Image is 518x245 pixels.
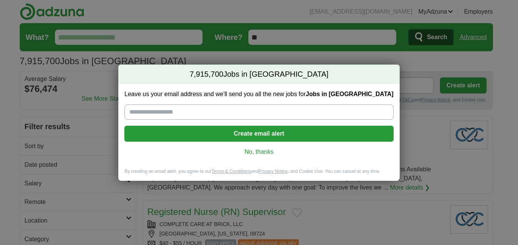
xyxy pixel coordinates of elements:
[306,91,393,97] strong: Jobs in [GEOGRAPHIC_DATA]
[190,69,223,80] span: 7,915,700
[259,169,288,174] a: Privacy Notice
[130,148,387,156] a: No, thanks
[124,126,393,142] button: Create email alert
[124,90,393,98] label: Leave us your email address and we'll send you all the new jobs for
[212,169,251,174] a: Terms & Conditions
[118,65,399,84] h2: Jobs in [GEOGRAPHIC_DATA]
[118,168,399,181] div: By creating an email alert, you agree to our and , and Cookie Use. You can cancel at any time.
